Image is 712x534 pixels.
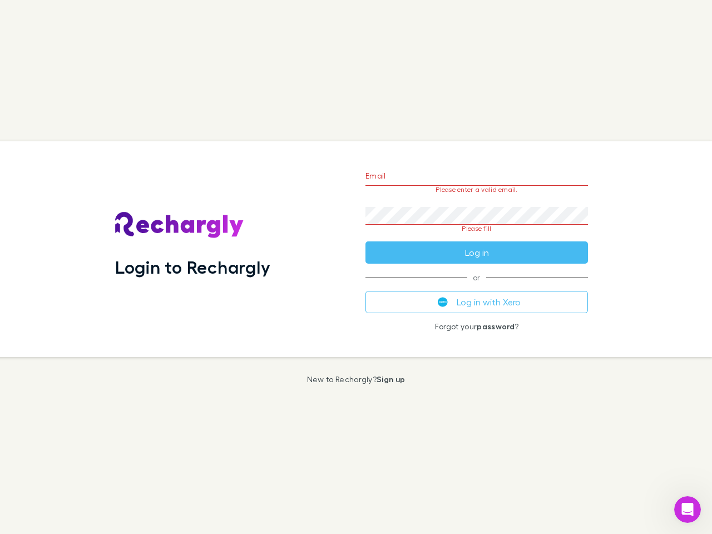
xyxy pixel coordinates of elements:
[365,241,588,264] button: Log in
[365,322,588,331] p: Forgot your ?
[307,375,406,384] p: New to Rechargly?
[365,186,588,194] p: Please enter a valid email.
[477,322,515,331] a: password
[115,212,244,239] img: Rechargly's Logo
[115,256,270,278] h1: Login to Rechargly
[438,297,448,307] img: Xero's logo
[365,291,588,313] button: Log in with Xero
[674,496,701,523] iframe: Intercom live chat
[365,225,588,233] p: Please fill
[377,374,405,384] a: Sign up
